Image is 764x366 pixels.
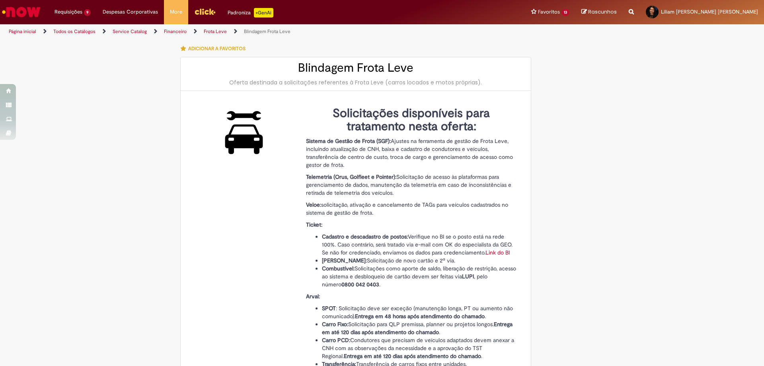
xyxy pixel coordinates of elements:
[189,61,523,74] h2: Blindagem Frota Leve
[306,293,320,300] strong: Arval:
[322,337,350,344] strong: Carro PCD:
[322,320,517,336] li: Solicitação para QLP premissa, planner ou projetos longos. .
[581,8,617,16] a: Rascunhos
[217,107,271,158] img: Blindagem Frota Leve
[180,40,250,57] button: Adicionar a Favoritos
[322,256,517,264] li: Solicitação de novo cartão e 2ª via.
[6,24,503,39] ul: Trilhas de página
[306,221,322,228] strong: Ticket:
[322,321,513,336] strong: Entrega em até 120 dias após atendimento do chamado
[55,8,82,16] span: Requisições
[189,78,523,86] div: Oferta destinada a solicitações referentes à Frota Leve (carros locados e motos próprias).
[228,8,273,18] div: Padroniza
[355,313,485,320] strong: Entrega em 48 horas após atendimento do chamado
[306,137,517,169] p: Ajustes na ferramenta de gestão de Frota Leve, incluindo atualização de CNH, baixa e cadastro de ...
[170,8,182,16] span: More
[538,8,560,16] span: Favoritos
[306,201,321,208] strong: Veloe:
[103,8,158,16] span: Despesas Corporativas
[1,4,42,20] img: ServiceNow
[322,264,517,288] li: Solicitações como aporte de saldo, liberação de restrição, acesso ao sistema e desbloqueio de car...
[341,281,379,288] strong: 0800 042 0403
[322,257,367,264] strong: [PERSON_NAME]:
[84,9,91,16] span: 9
[53,28,95,35] a: Todos os Catálogos
[322,304,517,320] li: : Solicitação deve ser exceção (manutenção longa, PT ou aumento não comunicado). .
[322,305,336,312] strong: SPOT
[244,28,290,35] a: Blindagem Frota Leve
[254,8,273,18] p: +GenAi
[194,6,216,18] img: click_logo_yellow_360x200.png
[322,265,355,272] strong: Combustível:
[588,8,617,16] span: Rascunhos
[322,336,517,360] li: Condutores que precisam de veículos adaptados devem anexar a CNH com as observações da necessidad...
[561,9,569,16] span: 13
[164,28,187,35] a: Financeiro
[188,45,246,52] span: Adicionar a Favoritos
[306,173,517,197] p: Solicitação de acesso às plataformas para gerenciamento de dados, manutenção da telemetria em cas...
[462,273,474,280] strong: LUPI
[204,28,227,35] a: Frota Leve
[306,173,396,180] strong: Telemetria (Orus, Golfleet e Pointer):
[113,28,147,35] a: Service Catalog
[9,28,36,35] a: Página inicial
[344,352,481,360] strong: Entrega em até 120 dias após atendimento do chamado
[306,201,517,217] p: solicitação, ativação e cancelamento de TAGs para veículos cadastrados no sistema de gestão de fr...
[333,106,490,134] strong: Solicitações disponíveis para tratamento nesta oferta:
[322,321,348,328] strong: Carro Fixo:
[322,233,408,240] strong: Cadastro e descadastro de postos:
[306,137,391,145] strong: Sistema de Gestão de Frota (SGF):
[485,249,510,256] a: Link do BI
[661,8,758,15] span: Liliam [PERSON_NAME] [PERSON_NAME]
[322,233,517,256] li: Verifique no BI se o posto está na rede 100%. Caso contrário, será tratado via e-mail com OK do e...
